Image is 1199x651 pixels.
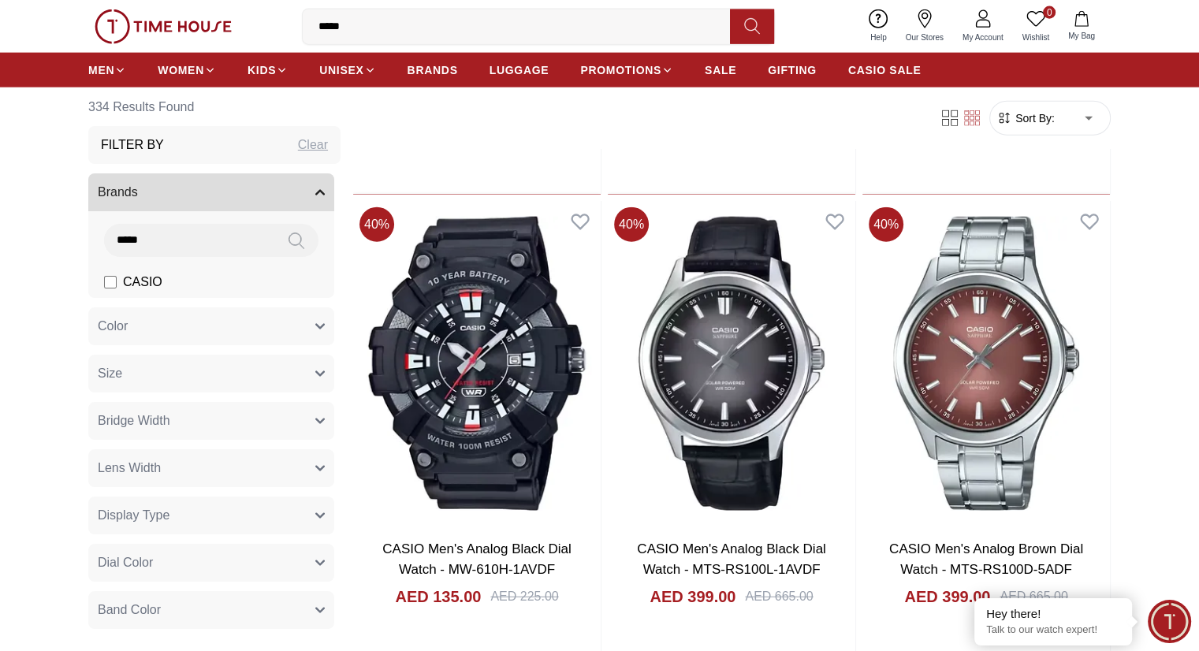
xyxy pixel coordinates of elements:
a: LUGGAGE [490,56,549,84]
span: 40 % [359,207,394,242]
div: Clear [298,136,328,154]
button: Band Color [88,591,334,629]
span: Band Color [98,601,161,619]
span: Sort By: [1012,110,1055,126]
span: PROMOTIONS [580,62,661,78]
span: MEN [88,62,114,78]
span: Display Type [98,506,169,525]
h4: AED 135.00 [395,586,481,608]
span: SALE [705,62,736,78]
span: WOMEN [158,62,204,78]
span: LUGGAGE [490,62,549,78]
span: Color [98,317,128,336]
a: CASIO Men's Analog Brown Dial Watch - MTS-RS100D-5ADF [889,541,1083,577]
a: CASIO Men's Analog Black Dial Watch - MTS-RS100L-1AVDF [637,541,825,577]
a: WOMEN [158,56,216,84]
span: My Bag [1062,30,1101,42]
img: CASIO Men's Analog Brown Dial Watch - MTS-RS100D-5ADF [862,201,1110,526]
a: 0Wishlist [1013,6,1059,46]
button: Display Type [88,497,334,534]
button: Color [88,307,334,345]
a: PROMOTIONS [580,56,673,84]
span: GIFTING [768,62,817,78]
span: CASIO [123,273,162,292]
span: Our Stores [899,32,950,43]
div: AED 665.00 [745,587,813,606]
span: BRANDS [408,62,458,78]
div: AED 225.00 [490,587,558,606]
span: 40 % [614,207,649,242]
span: Dial Color [98,553,153,572]
button: Bridge Width [88,402,334,440]
button: Size [88,355,334,392]
a: GIFTING [768,56,817,84]
button: Brands [88,173,334,211]
h6: 334 Results Found [88,88,341,126]
img: CASIO Men's Analog Black Dial Watch - MTS-RS100L-1AVDF [608,201,855,526]
span: Lens Width [98,459,161,478]
a: MEN [88,56,126,84]
button: Dial Color [88,544,334,582]
h3: Filter By [101,136,164,154]
span: CASIO SALE [848,62,922,78]
h4: AED 399.00 [650,586,735,608]
button: Lens Width [88,449,334,487]
img: ... [95,9,232,44]
div: AED 665.00 [1000,587,1067,606]
a: KIDS [248,56,288,84]
span: 40 % [869,207,903,242]
div: Chat Widget [1148,600,1191,643]
a: BRANDS [408,56,458,84]
span: Bridge Width [98,411,170,430]
p: Talk to our watch expert! [986,623,1120,637]
div: Hey there! [986,606,1120,622]
a: CASIO Men's Analog Black Dial Watch - MW-610H-1AVDF [382,541,571,577]
span: Brands [98,183,138,202]
span: My Account [956,32,1010,43]
a: Help [861,6,896,46]
button: Sort By: [996,110,1055,126]
input: CASIO [104,276,117,288]
a: CASIO SALE [848,56,922,84]
button: My Bag [1059,8,1104,45]
span: Wishlist [1016,32,1056,43]
img: CASIO Men's Analog Black Dial Watch - MW-610H-1AVDF [353,201,601,526]
h4: AED 399.00 [904,586,990,608]
span: UNISEX [319,62,363,78]
span: Help [864,32,893,43]
a: SALE [705,56,736,84]
span: 0 [1043,6,1056,19]
span: Size [98,364,122,383]
a: Our Stores [896,6,953,46]
a: UNISEX [319,56,375,84]
span: KIDS [248,62,276,78]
